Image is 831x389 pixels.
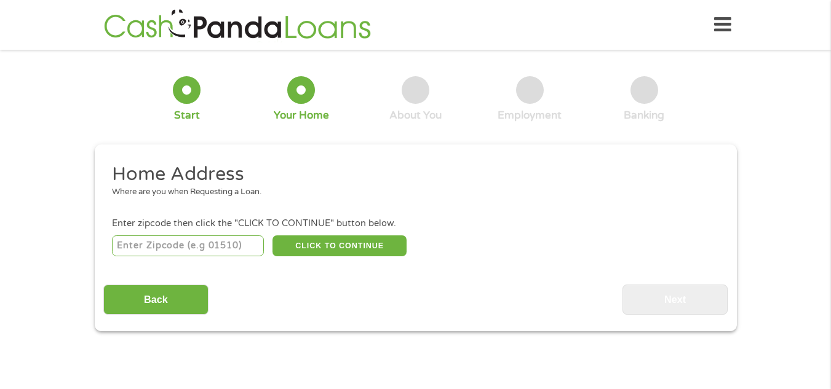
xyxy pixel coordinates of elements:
div: Your Home [274,109,329,122]
button: CLICK TO CONTINUE [272,235,407,256]
div: About You [389,109,442,122]
h2: Home Address [112,162,710,187]
div: Enter zipcode then click the "CLICK TO CONTINUE" button below. [112,217,718,230]
div: Banking [624,109,664,122]
div: Where are you when Requesting a Loan. [112,186,710,198]
input: Back [103,285,209,315]
div: Employment [498,109,562,122]
input: Enter Zipcode (e.g 01510) [112,235,264,256]
input: Next [622,285,728,315]
img: GetLoanNow Logo [100,7,375,42]
div: Start [174,109,200,122]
